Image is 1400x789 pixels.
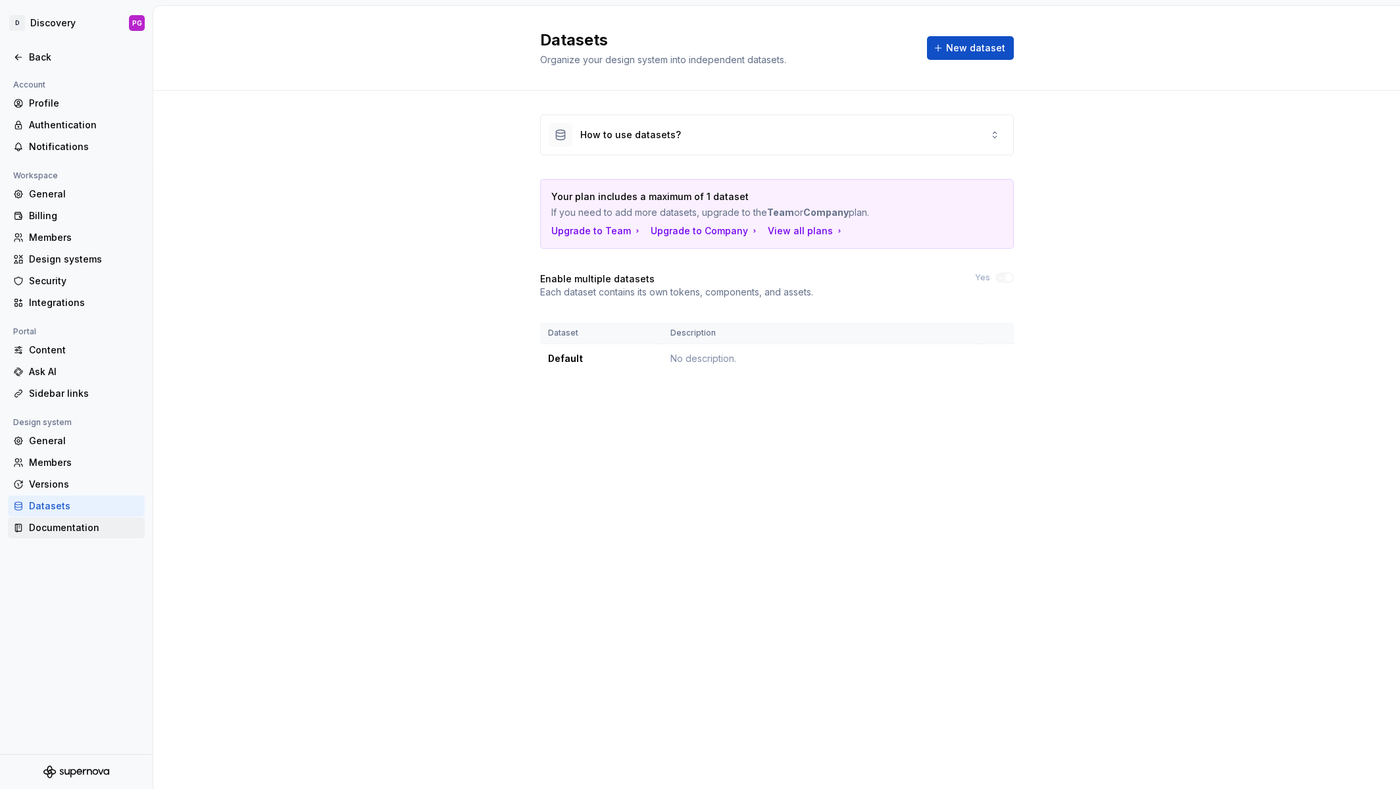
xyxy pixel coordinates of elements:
[8,47,145,68] a: Back
[8,93,145,114] a: Profile
[662,344,980,374] td: No description.
[43,765,109,778] svg: Supernova Logo
[8,227,145,248] a: Members
[8,270,145,292] a: Security
[662,322,980,344] th: Description
[30,16,76,30] div: Discovery
[8,292,145,313] a: Integrations
[8,415,77,430] div: Design system
[29,499,139,513] div: Datasets
[8,184,145,205] a: General
[9,15,25,31] div: D
[580,128,681,141] div: How to use datasets?
[8,517,145,538] a: Documentation
[29,209,139,222] div: Billing
[29,344,139,357] div: Content
[803,207,849,218] strong: Company
[8,77,51,93] div: Account
[29,387,139,400] div: Sidebar links
[8,496,145,517] a: Datasets
[132,18,142,28] div: PG
[540,30,911,51] h2: Datasets
[8,474,145,495] a: Versions
[975,272,990,283] label: Yes
[540,286,813,299] p: Each dataset contains its own tokens, components, and assets.
[8,340,145,361] a: Content
[29,253,139,266] div: Design systems
[767,207,794,218] strong: Team
[8,115,145,136] a: Authentication
[29,231,139,244] div: Members
[946,41,1005,55] span: New dataset
[8,361,145,382] a: Ask AI
[540,54,786,65] span: Organize your design system into independent datasets.
[651,224,760,238] button: Upgrade to Company
[548,352,655,365] div: Default
[8,249,145,270] a: Design systems
[29,140,139,153] div: Notifications
[29,51,139,64] div: Back
[29,274,139,288] div: Security
[29,434,139,447] div: General
[29,188,139,201] div: General
[551,190,911,203] p: Your plan includes a maximum of 1 dataset
[540,272,655,286] h4: Enable multiple datasets
[29,521,139,534] div: Documentation
[29,97,139,110] div: Profile
[29,118,139,132] div: Authentication
[540,322,662,344] th: Dataset
[551,206,911,219] p: If you need to add more datasets, upgrade to the or plan.
[8,324,41,340] div: Portal
[29,365,139,378] div: Ask AI
[8,452,145,473] a: Members
[29,478,139,491] div: Versions
[3,9,150,38] button: DDiscoveryPG
[8,430,145,451] a: General
[551,224,643,238] button: Upgrade to Team
[8,383,145,404] a: Sidebar links
[8,136,145,157] a: Notifications
[8,205,145,226] a: Billing
[768,224,845,238] button: View all plans
[8,168,63,184] div: Workspace
[29,456,139,469] div: Members
[29,296,139,309] div: Integrations
[927,36,1014,60] button: New dataset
